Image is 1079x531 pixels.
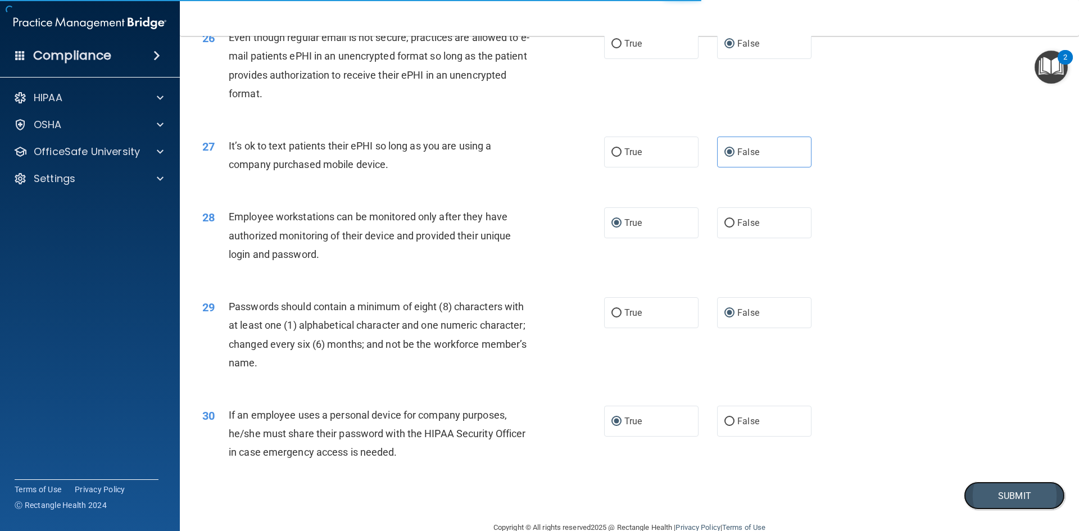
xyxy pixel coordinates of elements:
[229,211,511,260] span: Employee workstations can be monitored only after they have authorized monitoring of their device...
[611,40,622,48] input: True
[611,309,622,317] input: True
[724,219,735,228] input: False
[202,140,215,153] span: 27
[611,417,622,426] input: True
[624,147,642,157] span: True
[229,301,527,369] span: Passwords should contain a minimum of eight (8) characters with at least one (1) alphabetical cha...
[34,91,62,105] p: HIPAA
[737,307,759,318] span: False
[13,145,164,158] a: OfficeSafe University
[624,307,642,318] span: True
[1035,51,1068,84] button: Open Resource Center, 2 new notifications
[611,219,622,228] input: True
[737,416,759,426] span: False
[33,48,111,63] h4: Compliance
[229,409,525,458] span: If an employee uses a personal device for company purposes, he/she must share their password with...
[202,409,215,423] span: 30
[34,172,75,185] p: Settings
[34,145,140,158] p: OfficeSafe University
[1023,453,1066,496] iframe: Drift Widget Chat Controller
[724,148,735,157] input: False
[229,140,491,170] span: It’s ok to text patients their ePHI so long as you are using a company purchased mobile device.
[737,217,759,228] span: False
[13,91,164,105] a: HIPAA
[624,217,642,228] span: True
[724,40,735,48] input: False
[13,12,166,34] img: PMB logo
[202,301,215,314] span: 29
[202,211,215,224] span: 28
[724,309,735,317] input: False
[202,31,215,45] span: 26
[229,31,529,99] span: Even though regular email is not secure, practices are allowed to e-mail patients ePHI in an unen...
[737,147,759,157] span: False
[724,417,735,426] input: False
[1063,57,1067,72] div: 2
[34,118,62,131] p: OSHA
[15,484,61,495] a: Terms of Use
[737,38,759,49] span: False
[13,172,164,185] a: Settings
[15,500,107,511] span: Ⓒ Rectangle Health 2024
[13,118,164,131] a: OSHA
[611,148,622,157] input: True
[624,416,642,426] span: True
[75,484,125,495] a: Privacy Policy
[624,38,642,49] span: True
[964,482,1065,510] button: Submit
